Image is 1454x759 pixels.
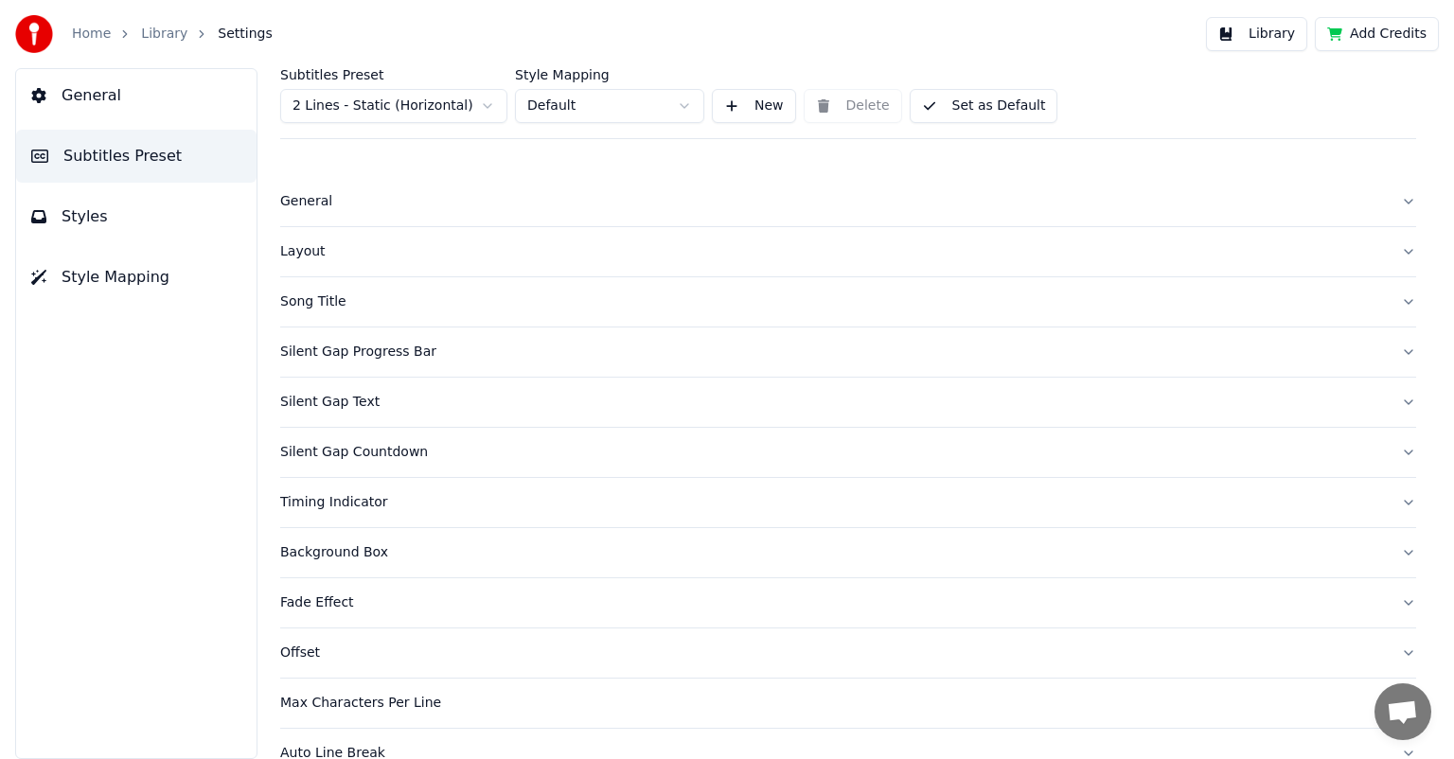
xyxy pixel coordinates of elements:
nav: breadcrumb [72,25,273,44]
div: Silent Gap Countdown [280,443,1386,462]
button: Style Mapping [16,251,257,304]
div: Fade Effect [280,593,1386,612]
button: Timing Indicator [280,478,1416,527]
div: Background Box [280,543,1386,562]
span: Styles [62,205,108,228]
button: Background Box [280,528,1416,577]
button: Library [1206,17,1307,51]
div: Song Title [280,292,1386,311]
span: Settings [218,25,272,44]
div: Layout [280,242,1386,261]
button: Fade Effect [280,578,1416,627]
button: Styles [16,190,257,243]
label: Subtitles Preset [280,68,507,81]
div: Offset [280,644,1386,662]
a: Library [141,25,187,44]
button: Silent Gap Text [280,378,1416,427]
button: Set as Default [910,89,1058,123]
img: youka [15,15,53,53]
button: Offset [280,628,1416,678]
div: Timing Indicator [280,493,1386,512]
button: Add Credits [1315,17,1439,51]
div: Silent Gap Progress Bar [280,343,1386,362]
button: Song Title [280,277,1416,327]
button: Max Characters Per Line [280,679,1416,728]
button: New [712,89,796,123]
button: Layout [280,227,1416,276]
span: General [62,84,121,107]
span: Subtitles Preset [63,145,182,168]
button: Silent Gap Progress Bar [280,327,1416,377]
div: Max Characters Per Line [280,694,1386,713]
button: Subtitles Preset [16,130,257,183]
div: Open chat [1374,683,1431,740]
button: General [280,177,1416,226]
label: Style Mapping [515,68,704,81]
div: General [280,192,1386,211]
span: Style Mapping [62,266,169,289]
div: Silent Gap Text [280,393,1386,412]
button: Silent Gap Countdown [280,428,1416,477]
button: General [16,69,257,122]
a: Home [72,25,111,44]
